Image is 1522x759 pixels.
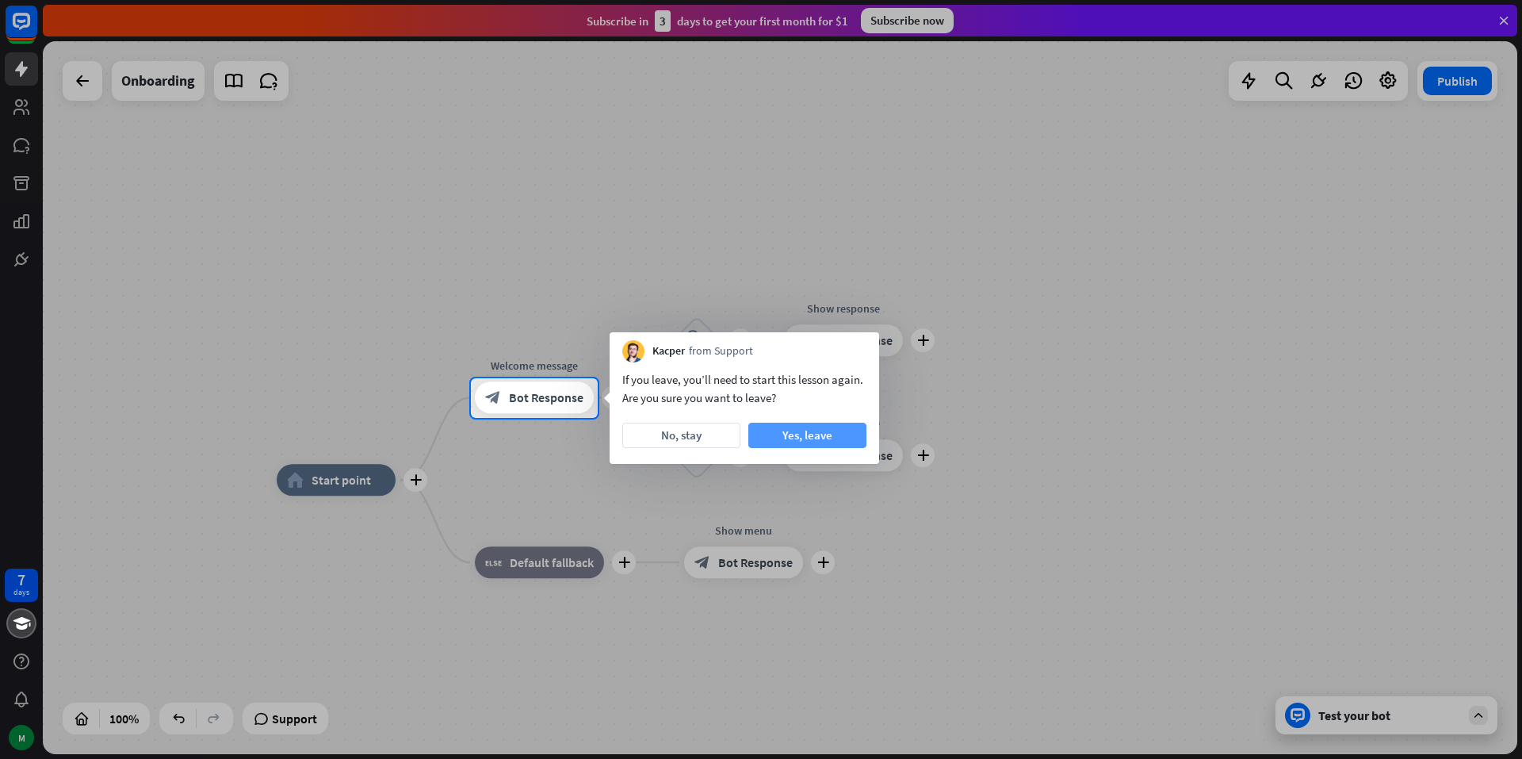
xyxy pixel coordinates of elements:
div: If you leave, you’ll need to start this lesson again. Are you sure you want to leave? [622,370,866,407]
i: block_bot_response [485,390,501,406]
span: from Support [689,343,753,359]
button: Open LiveChat chat widget [13,6,60,54]
button: Yes, leave [748,423,866,448]
span: Kacper [652,343,685,359]
button: No, stay [622,423,740,448]
span: Bot Response [509,390,583,406]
